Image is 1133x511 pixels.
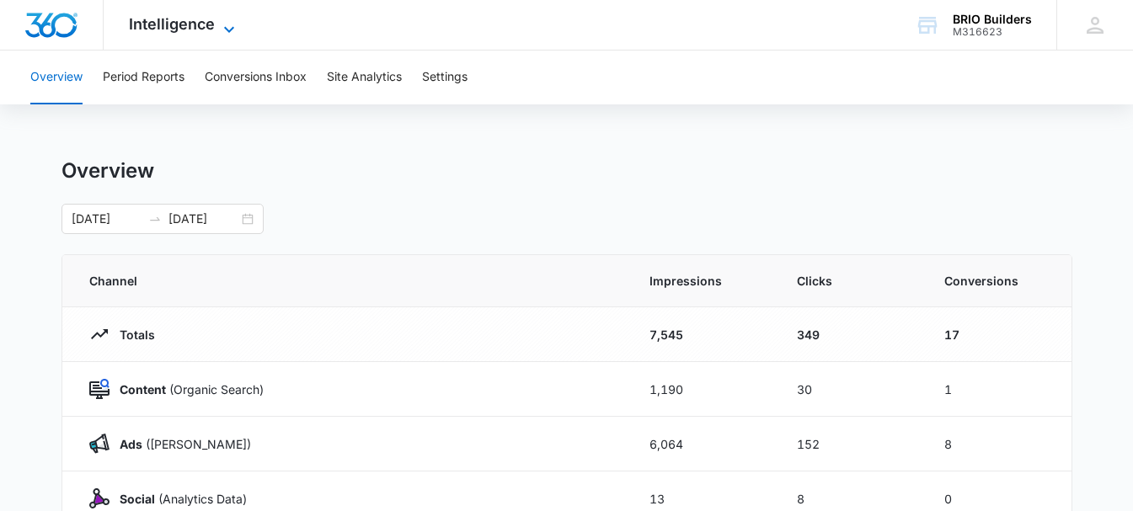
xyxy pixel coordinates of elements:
strong: Social [120,492,155,506]
button: Site Analytics [327,51,402,104]
h1: Overview [61,158,154,184]
div: account name [953,13,1032,26]
p: (Analytics Data) [110,490,247,508]
div: account id [953,26,1032,38]
button: Conversions Inbox [205,51,307,104]
input: Start date [72,210,142,228]
img: Content [89,379,110,399]
td: 1,190 [629,362,777,417]
td: 7,545 [629,307,777,362]
td: 17 [924,307,1072,362]
span: Impressions [649,272,756,290]
td: 349 [777,307,924,362]
img: Social [89,488,110,508]
td: 152 [777,417,924,471]
p: Totals [110,326,155,343]
strong: Ads [120,437,142,451]
span: swap-right [148,212,162,226]
button: Overview [30,51,83,104]
p: ([PERSON_NAME]) [110,435,251,453]
strong: Content [120,382,166,397]
span: Channel [89,272,609,290]
button: Settings [422,51,468,104]
td: 30 [777,362,924,417]
span: Intelligence [129,15,215,33]
input: End date [168,210,238,228]
td: 1 [924,362,1072,417]
button: Period Reports [103,51,184,104]
td: 8 [924,417,1072,471]
p: (Organic Search) [110,381,264,398]
span: Conversions [944,272,1045,290]
td: 6,064 [629,417,777,471]
span: to [148,212,162,226]
img: Ads [89,434,110,454]
span: Clicks [797,272,904,290]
